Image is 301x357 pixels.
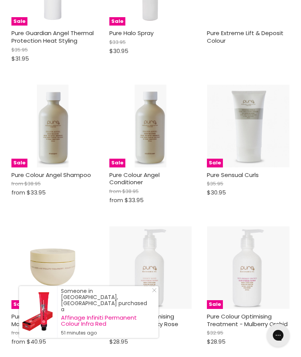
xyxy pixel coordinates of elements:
img: Pure Lamellar Vitality Butter Mask Treatment [11,226,94,309]
span: from [11,180,23,187]
span: $35.95 [11,46,28,53]
a: Visit product page [19,286,57,338]
span: Sale [11,159,27,167]
a: Pure Lamellar Vitality Butter Mask Treatment [11,312,90,328]
span: $38.95 [122,188,139,195]
a: Pure Colour Angel Conditioner [109,171,160,187]
div: Someone in [GEOGRAPHIC_DATA], [GEOGRAPHIC_DATA] purchased a [61,288,151,336]
span: Sale [11,300,27,309]
span: $35.95 [207,180,223,187]
a: Pure Halo Spray [109,29,154,37]
span: Sale [207,300,223,309]
span: Sale [11,17,27,26]
span: Sale [109,159,125,167]
span: Sale [207,159,223,167]
span: from [11,338,25,346]
span: $30.95 [109,47,128,55]
span: Sale [109,17,125,26]
span: from [109,188,121,195]
span: $31.95 [11,55,29,63]
a: Pure Colour Optimising Treatment - Mulberry Orchid [207,312,288,328]
img: Pure Colour Optimising Treatment - Mulberry Orchid [207,226,290,309]
span: from [11,329,23,336]
a: Pure Colour Angel ConditionerSale [109,85,192,167]
span: $33.95 [125,196,144,204]
span: $40.95 [27,338,46,346]
a: Pure Colour Angel ShampooSale [11,85,94,167]
svg: Close Icon [152,288,157,293]
a: Pure Sensual CurlsSale [207,85,290,167]
a: Pure Extreme Lift & Deposit Colour [207,29,283,45]
img: Pure Sensual Curls [207,85,290,167]
a: Pure Lamellar Vitality Butter Mask TreatmentSale [11,226,94,309]
span: $32.95 [207,329,223,336]
span: $38.95 [24,180,41,187]
span: $28.95 [109,338,128,346]
span: $33.95 [109,39,126,46]
img: Pure Colour Angel Conditioner [134,85,166,167]
a: Pure Sensual Curls [207,171,259,179]
a: Pure Colour Optimising Treatment - Mulberry OrchidSale [207,226,290,309]
span: $30.95 [207,188,226,196]
small: 51 minutes ago [61,330,151,336]
a: Pure Guardian Angel Thermal Protection Heat Styling [11,29,94,45]
span: from [109,196,123,204]
a: Close Notification [149,288,157,296]
iframe: Gorgias live chat messenger [263,321,293,349]
span: from [11,188,25,196]
a: Pure Colour Optimising Treatment - Dusky RoseSale [109,226,192,309]
span: $28.95 [207,338,226,346]
a: Pure Colour Angel Shampoo [11,171,91,179]
span: $33.95 [27,188,46,196]
img: Pure Colour Angel Shampoo [37,85,68,167]
img: Pure Colour Optimising Treatment - Dusky Rose [109,226,192,309]
a: Affinage Infiniti Permanent Colour Infra Red [61,315,151,327]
